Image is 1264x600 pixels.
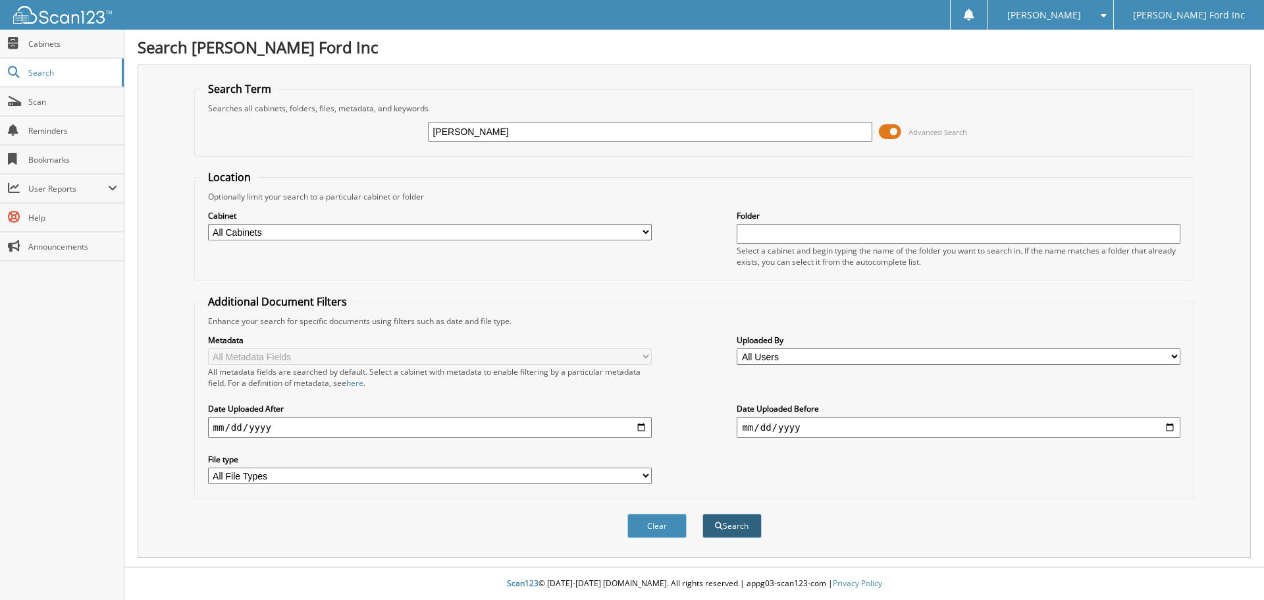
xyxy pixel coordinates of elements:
[28,212,117,223] span: Help
[737,245,1180,267] div: Select a cabinet and begin typing the name of the folder you want to search in. If the name match...
[201,294,354,309] legend: Additional Document Filters
[627,514,687,538] button: Clear
[208,403,652,414] label: Date Uploaded After
[28,183,108,194] span: User Reports
[346,377,363,389] a: here
[833,578,882,589] a: Privacy Policy
[908,127,967,137] span: Advanced Search
[28,241,117,252] span: Announcements
[208,366,652,389] div: All metadata fields are searched by default. Select a cabinet with metadata to enable filtering b...
[737,417,1180,438] input: end
[201,103,1188,114] div: Searches all cabinets, folders, files, metadata, and keywords
[28,96,117,107] span: Scan
[28,38,117,49] span: Cabinets
[1133,11,1245,19] span: [PERSON_NAME] Ford Inc
[13,6,112,24] img: scan123-logo-white.svg
[208,417,652,438] input: start
[28,67,115,78] span: Search
[208,454,652,465] label: File type
[737,210,1180,221] label: Folder
[201,170,257,184] legend: Location
[737,335,1180,346] label: Uploaded By
[737,403,1180,414] label: Date Uploaded Before
[201,315,1188,327] div: Enhance your search for specific documents using filters such as date and file type.
[208,335,652,346] label: Metadata
[1198,537,1264,600] iframe: Chat Widget
[208,210,652,221] label: Cabinet
[702,514,762,538] button: Search
[507,578,539,589] span: Scan123
[201,191,1188,202] div: Optionally limit your search to a particular cabinet or folder
[28,154,117,165] span: Bookmarks
[201,82,278,96] legend: Search Term
[1007,11,1081,19] span: [PERSON_NAME]
[138,36,1251,58] h1: Search [PERSON_NAME] Ford Inc
[28,125,117,136] span: Reminders
[124,568,1264,600] div: © [DATE]-[DATE] [DOMAIN_NAME]. All rights reserved | appg03-scan123-com |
